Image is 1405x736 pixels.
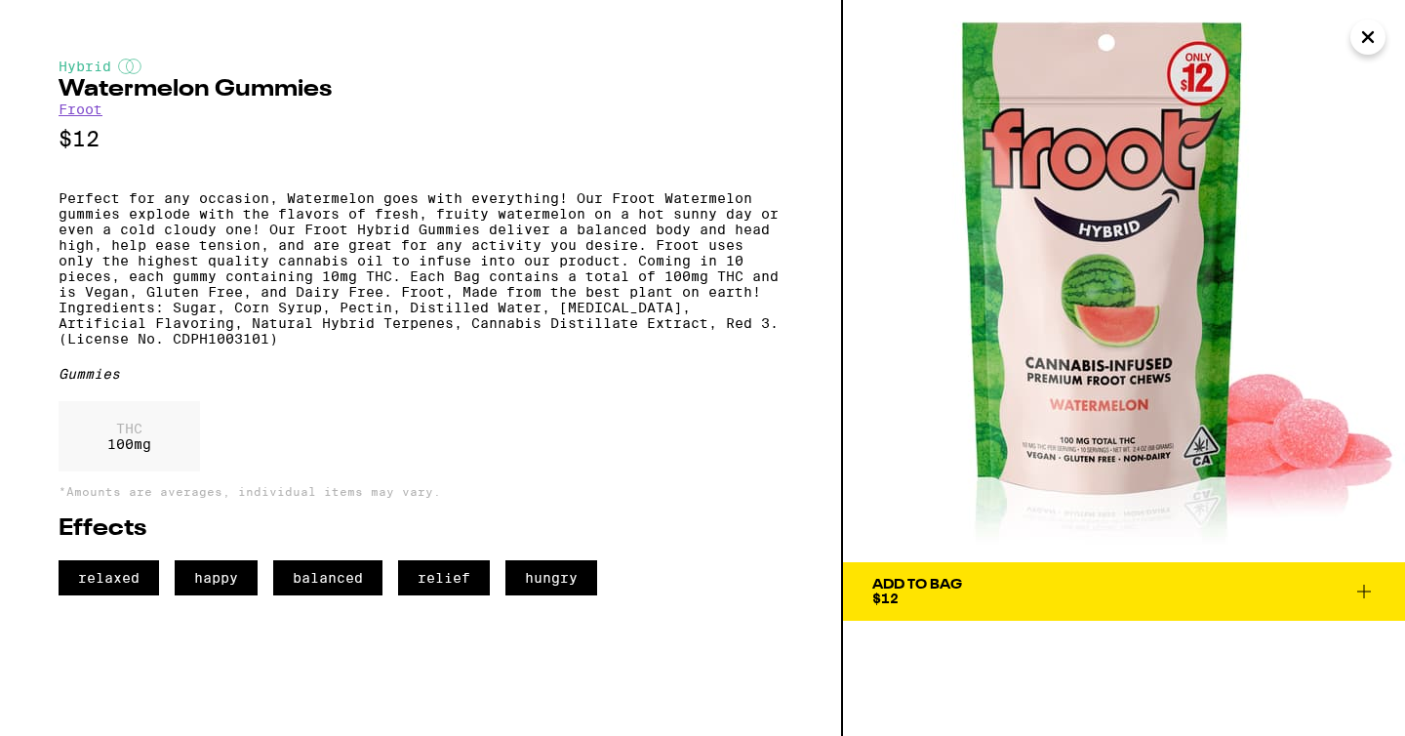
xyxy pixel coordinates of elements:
[12,14,140,29] span: Hi. Need any help?
[59,560,159,595] span: relaxed
[59,401,200,471] div: 100 mg
[505,560,597,595] span: hungry
[59,485,783,498] p: *Amounts are averages, individual items may vary.
[175,560,258,595] span: happy
[59,366,783,382] div: Gummies
[59,102,102,117] a: Froot
[118,59,141,74] img: hybridColor.svg
[1350,20,1385,55] button: Close
[59,78,783,102] h2: Watermelon Gummies
[59,517,783,541] h2: Effects
[273,560,382,595] span: balanced
[398,560,490,595] span: relief
[872,578,962,592] div: Add To Bag
[59,127,783,151] p: $12
[107,421,151,436] p: THC
[59,190,783,347] p: Perfect for any occasion, Watermelon goes with everything! Our Froot Watermelon gummies explode w...
[843,562,1405,621] button: Add To Bag$12
[59,59,783,74] div: Hybrid
[872,591,899,606] span: $12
